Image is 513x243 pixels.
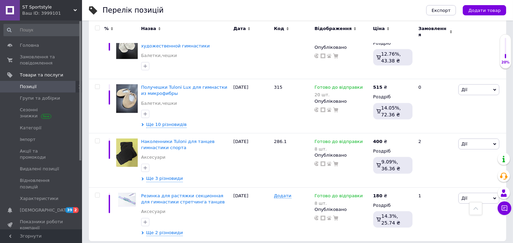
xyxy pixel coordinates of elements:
[20,148,63,160] span: Акції та промокоди
[373,84,387,90] div: ₴
[20,196,58,202] span: Характеристики
[373,139,387,145] div: ₴
[232,79,272,133] div: [DATE]
[141,209,165,215] a: Аксесуари
[232,187,272,241] div: [DATE]
[314,98,369,104] div: Опубліковано
[468,8,501,13] span: Додати товар
[414,25,457,79] div: 0
[20,54,63,66] span: Замовлення та повідомлення
[146,175,183,182] span: Ще 3 різновиди
[3,24,81,36] input: Пошук
[373,139,382,144] b: 400
[461,196,467,201] span: Дії
[414,133,457,187] div: 2
[232,133,272,187] div: [DATE]
[20,107,63,119] span: Сезонні знижки
[314,85,363,92] span: Готово до відправки
[274,85,283,90] span: 315
[232,25,272,79] div: [DATE]
[141,53,177,59] a: Балетки,чешки
[141,100,177,106] a: Балетки,чешки
[20,125,41,131] span: Категорії
[381,213,400,226] span: 14.3%, 25.74 ₴
[373,94,413,100] div: Роздріб
[432,8,451,13] span: Експорт
[373,193,387,199] div: ₴
[463,5,506,15] button: Додати товар
[146,230,183,236] span: Ще 2 різновиди
[314,206,369,213] div: Опубліковано
[116,84,138,113] img: Получешки Tuloni Lux для гимнастки из микрофибры
[73,207,79,213] span: 2
[141,139,215,150] a: Наколенники Tuloni для танцев гимнастики спорта
[141,31,216,48] a: Профессиональные эластичные вязаные полуноски Tuloni для художественной гимнастики
[314,139,363,146] span: Готово до відправки
[373,85,382,90] b: 515
[314,193,363,200] span: Готово до відправки
[146,121,187,128] span: Ще 10 різновидів
[381,159,400,171] span: 9.09%, 36.36 ₴
[274,26,284,32] span: Код
[381,51,401,63] span: 12.76%, 43.38 ₴
[500,60,511,65] div: 20%
[20,95,60,101] span: Групи та добірки
[274,193,292,199] span: Додати
[141,193,225,204] a: Резинка для растяжки секционная для гимнастики стретчинга танцев
[116,139,138,167] img: Наколенники Tuloni для танцев гимнастики спорта
[103,7,164,14] div: Перелік позицій
[20,137,36,143] span: Імпорт
[314,92,363,97] div: 20 шт.
[314,152,369,158] div: Опубліковано
[314,201,363,206] div: 8 шт.
[141,154,165,160] a: Аксесуари
[381,105,401,117] span: 14.05%, 72.36 ₴
[373,193,382,198] b: 180
[116,193,138,207] img: Резинка для растяжки секционная для гимнастики стретчинга танцев
[20,219,63,231] span: Показники роботи компанії
[461,141,467,146] span: Дії
[498,201,511,215] button: Чат з покупцем
[20,166,59,172] span: Видалені позиції
[414,187,457,241] div: 1
[233,26,246,32] span: Дата
[141,85,227,96] a: Получешки Tuloni Lux для гимнастки из микрофибры
[418,26,448,38] span: Замовлення
[414,79,457,133] div: 0
[426,5,456,15] button: Експорт
[20,84,37,90] span: Позиції
[373,202,413,209] div: Роздріб
[116,30,138,59] img: Профессиональные эластичные вязаные полуноски Tuloni для художественной гимнастики
[22,4,73,10] span: ST Sportstyle
[461,87,467,92] span: Дії
[141,26,156,32] span: Назва
[20,177,63,190] span: Відновлення позицій
[20,72,63,78] span: Товари та послуги
[20,207,70,213] span: [DEMOGRAPHIC_DATA]
[22,10,82,16] div: Ваш ID: 3999101
[65,207,73,213] span: 39
[20,42,39,48] span: Головна
[314,44,369,51] div: Опубліковано
[274,139,287,144] span: 286.1
[373,148,413,154] div: Роздріб
[314,26,352,32] span: Відображення
[373,26,385,32] span: Ціна
[104,26,109,32] span: %
[314,146,363,152] div: 8 шт.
